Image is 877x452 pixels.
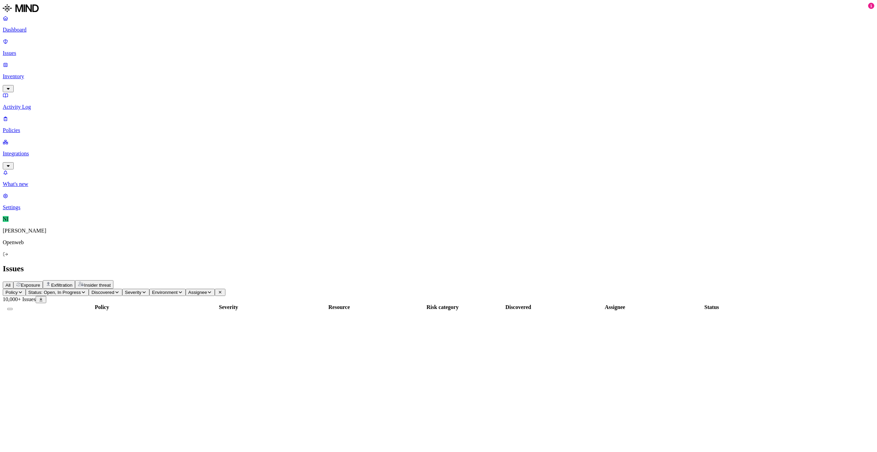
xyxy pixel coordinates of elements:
div: Assignee [560,304,670,310]
a: Activity Log [3,92,874,110]
span: Assignee [188,290,207,295]
a: Settings [3,193,874,211]
p: Integrations [3,151,874,157]
span: 10,000+ Issues [3,296,36,302]
span: Discovered [91,290,114,295]
a: Inventory [3,62,874,91]
a: Issues [3,38,874,56]
p: Settings [3,204,874,211]
span: NI [3,216,9,222]
span: Policy [5,290,18,295]
a: Dashboard [3,15,874,33]
span: Status: Open, In Progress [28,290,81,295]
img: MIND [3,3,39,14]
p: Openweb [3,239,874,246]
a: MIND [3,3,874,15]
p: Issues [3,50,874,56]
h2: Issues [3,264,874,273]
div: Discovered [478,304,559,310]
div: Resource [271,304,408,310]
p: Inventory [3,73,874,80]
div: Risk category [409,304,476,310]
button: Select all [7,308,13,310]
a: Policies [3,116,874,133]
div: Severity [188,304,269,310]
span: All [5,283,11,288]
span: Exposure [21,283,40,288]
div: Status [671,304,752,310]
span: Severity [125,290,141,295]
p: Policies [3,127,874,133]
p: Dashboard [3,27,874,33]
a: Integrations [3,139,874,168]
div: Policy [17,304,186,310]
a: What's new [3,169,874,187]
span: Exfiltration [51,283,72,288]
span: Insider threat [84,283,111,288]
p: Activity Log [3,104,874,110]
span: Environment [152,290,178,295]
div: 1 [868,3,874,9]
p: What's new [3,181,874,187]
